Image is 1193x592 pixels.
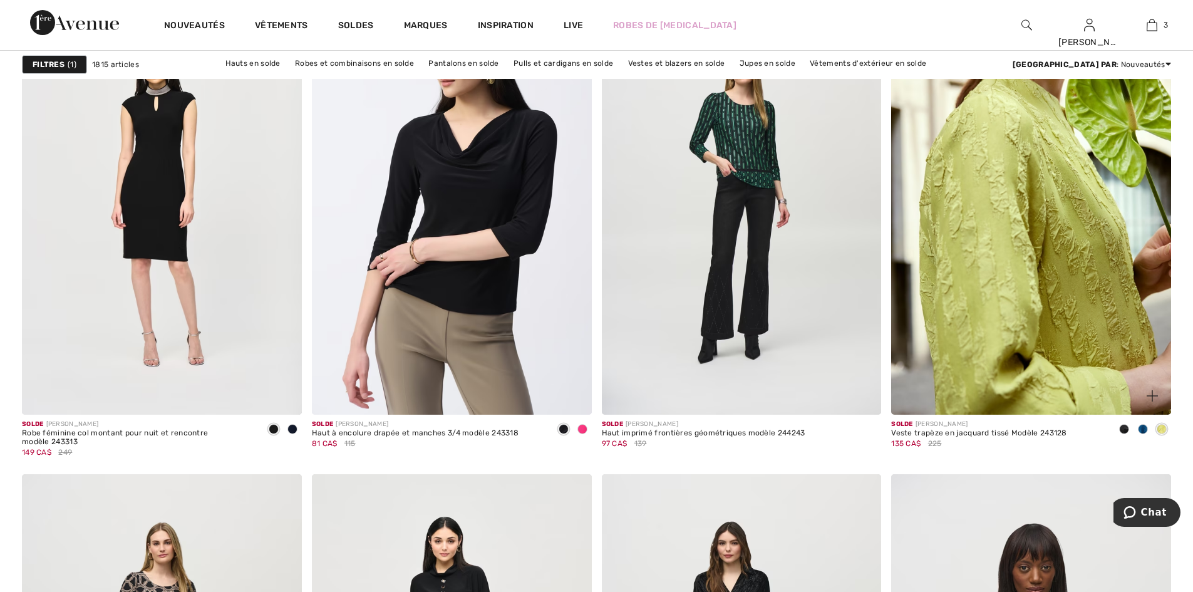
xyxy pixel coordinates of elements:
img: 1ère Avenue [30,10,119,35]
div: Haut imprimé frontières géométriques modèle 244243 [602,429,805,438]
a: Hauts en solde [219,55,287,71]
iframe: Ouvre un widget dans lequel vous pouvez chatter avec l’un de nos agents [1113,498,1180,529]
a: Robes de [MEDICAL_DATA] [613,19,736,32]
div: Pink punch [573,420,592,440]
a: 3 [1121,18,1182,33]
a: Robes et combinaisons en solde [289,55,420,71]
a: Se connecter [1084,19,1095,31]
span: Solde [22,420,44,428]
div: Wasabi [1152,420,1171,440]
div: : Nouveautés [1013,59,1171,70]
div: [PERSON_NAME] [22,420,254,429]
span: 115 [344,438,356,449]
img: recherche [1021,18,1032,33]
strong: Filtres [33,59,65,70]
span: Inspiration [478,20,534,33]
div: Black [1115,420,1134,440]
div: Haut à encolure drapée et manches 3/4 modèle 243318 [312,429,519,438]
a: Pantalons en solde [422,55,505,71]
a: Pulls et cardigans en solde [507,55,619,71]
div: Black [554,420,573,440]
img: Mes infos [1084,18,1095,33]
span: 1815 articles [92,59,139,70]
div: Midnight Blue [283,420,302,440]
div: Veste trapèze en jacquard tissé Modèle 243128 [891,429,1067,438]
div: [PERSON_NAME] [1058,36,1120,49]
a: Vestes et blazers en solde [622,55,731,71]
span: 3 [1164,19,1168,31]
a: Live [564,19,583,32]
a: Soldes [338,20,374,33]
div: [PERSON_NAME] [891,420,1067,429]
strong: [GEOGRAPHIC_DATA] par [1013,60,1117,69]
div: [PERSON_NAME] [602,420,805,429]
a: Marques [404,20,448,33]
span: 81 CA$ [312,439,338,448]
span: Solde [891,420,913,428]
div: [PERSON_NAME] [312,420,519,429]
div: Robe féminine col montant pour nuit et rencontre modèle 243313 [22,429,254,447]
span: 139 [634,438,647,449]
span: 97 CA$ [602,439,627,448]
span: 249 [58,447,72,458]
a: Vêtements d'extérieur en solde [803,55,932,71]
span: Solde [312,420,334,428]
span: 225 [928,438,942,449]
img: plus_v2.svg [1147,390,1158,402]
img: Mon panier [1147,18,1157,33]
a: Jupes en solde [733,55,802,71]
span: Solde [602,420,624,428]
a: Vêtements [255,20,308,33]
a: Nouveautés [164,20,225,33]
span: 135 CA$ [891,439,921,448]
div: Black [264,420,283,440]
span: 1 [68,59,76,70]
span: 149 CA$ [22,448,51,457]
div: Nightfall [1134,420,1152,440]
